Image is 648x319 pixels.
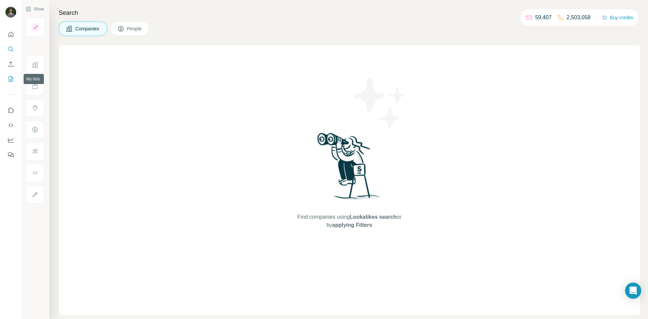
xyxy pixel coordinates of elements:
button: Search [5,43,16,55]
button: Quick start [5,28,16,41]
button: My lists [5,73,16,85]
button: Buy credits [602,13,633,22]
h4: Search [59,8,640,18]
button: Dashboard [5,134,16,146]
button: Use Surfe API [5,119,16,131]
p: 59,407 [535,14,552,22]
img: Surfe Illustration - Woman searching with binoculars [314,131,384,206]
span: Lookalikes search [350,214,397,220]
span: applying Filters [332,222,372,228]
button: Enrich CSV [5,58,16,70]
div: Open Intercom Messenger [625,283,641,299]
button: Use Surfe on LinkedIn [5,104,16,116]
span: Companies [75,25,100,32]
button: Show [21,4,49,14]
span: Find companies using or by [295,213,403,229]
span: People [127,25,142,32]
p: 2,503,058 [567,14,591,22]
button: Feedback [5,149,16,161]
img: Surfe Illustration - Stars [349,72,410,133]
img: Avatar [5,7,16,18]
